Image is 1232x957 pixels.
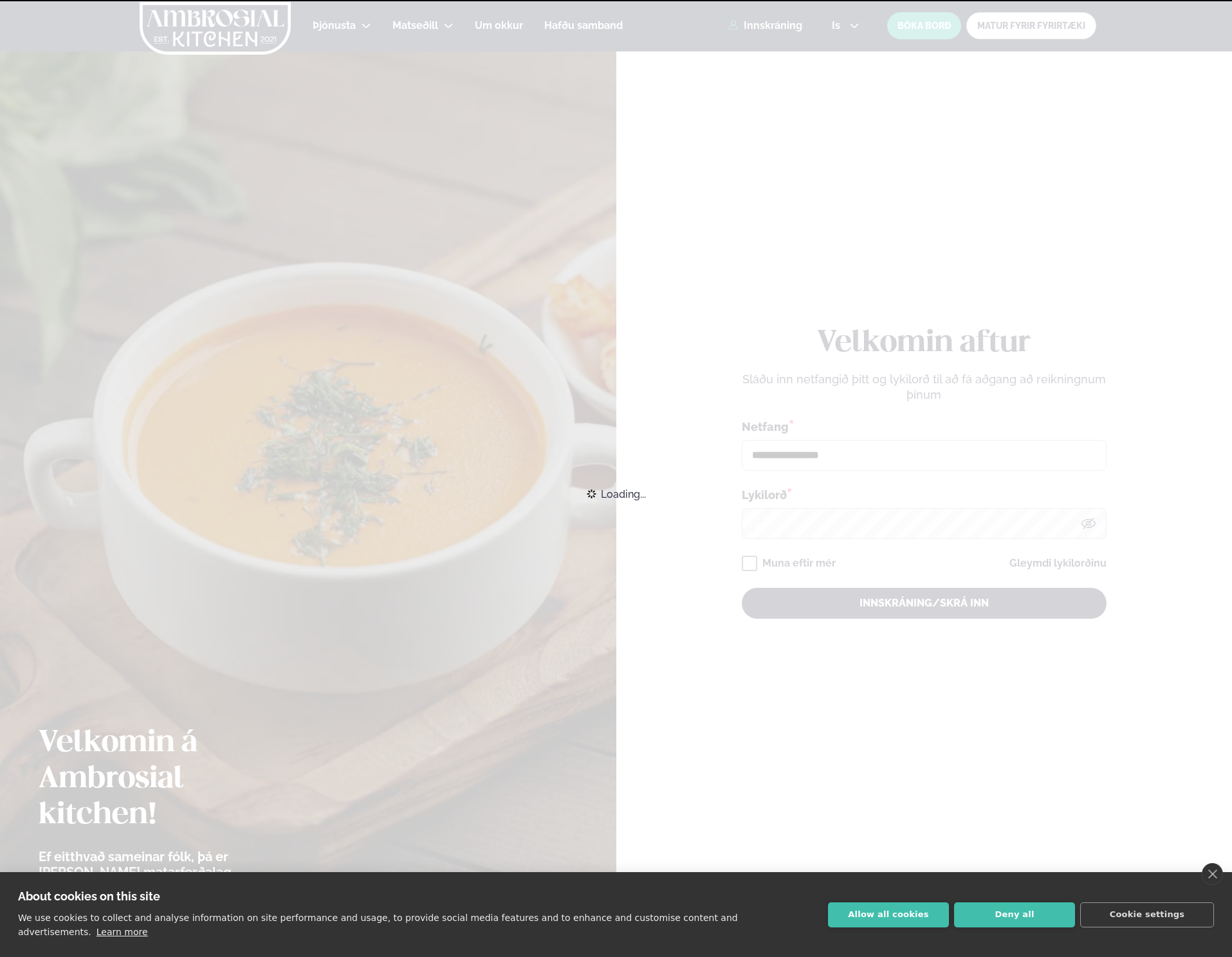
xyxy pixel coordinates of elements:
[1202,863,1223,885] a: close
[1080,902,1214,927] button: Cookie settings
[97,927,148,937] a: Learn more
[18,913,738,937] p: We use cookies to collect and analyse information on site performance and usage, to provide socia...
[601,480,646,508] span: Loading...
[954,902,1075,927] button: Deny all
[18,889,160,903] strong: About cookies on this site
[828,902,949,927] button: Allow all cookies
